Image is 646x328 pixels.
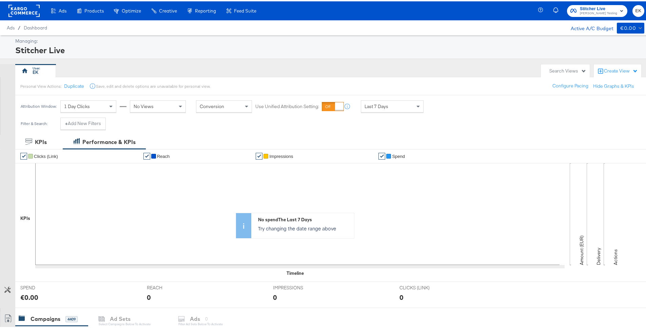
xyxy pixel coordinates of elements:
div: Save, edit and delete options are unavailable for personal view. [96,82,210,88]
div: EK [33,68,38,74]
a: ✔ [378,151,385,158]
div: 4409 [65,315,78,321]
button: Configure Pacing [548,79,593,91]
a: ✔ [256,151,262,158]
span: Last 7 Days [365,102,388,108]
span: Stitcher Live [580,4,617,11]
a: ✔ [143,151,150,158]
div: 0 [273,291,277,301]
button: +Add New Filters [60,116,106,128]
span: No Views [134,102,154,108]
span: Reporting [195,7,216,12]
div: Search Views [549,66,586,73]
span: Ads [59,7,66,12]
span: / [15,24,24,29]
div: Active A/C Budget [564,21,613,32]
div: €0.00 [20,291,38,301]
div: Personal View Actions: [20,82,61,88]
a: ✔ [20,151,27,158]
span: [PERSON_NAME] Testing [580,9,617,15]
button: EK [632,4,644,16]
a: Dashboard [24,24,47,29]
span: Ads [7,24,15,29]
div: 0 [147,291,151,301]
div: KPIs [35,137,47,145]
strong: + [65,119,68,125]
div: Filter & Search: [20,120,48,125]
span: 1 Day Clicks [64,102,90,108]
span: Clicks (Link) [34,152,58,158]
div: Campaigns [31,314,60,322]
div: 0 [399,291,404,301]
span: IMPRESSIONS [273,283,324,290]
span: Conversion [200,102,224,108]
button: Duplicate [64,82,84,88]
div: Managing: [15,37,643,43]
span: Products [84,7,104,12]
span: CLICKS (LINK) [399,283,450,290]
span: EK [635,6,642,14]
div: No spend The Last 7 Days [258,215,351,222]
button: €0.00 [617,21,644,32]
span: Creative [159,7,177,12]
span: Feed Suite [234,7,256,12]
button: Hide Graphs & KPIs [593,82,634,88]
label: Use Unified Attribution Setting: [255,102,319,108]
p: Try changing the date range above [258,224,351,230]
div: Performance & KPIs [82,137,136,145]
span: Impressions [269,152,293,158]
div: Stitcher Live [15,43,643,55]
span: Reach [157,152,170,158]
div: Create View [604,66,638,73]
div: €0.00 [620,23,636,31]
span: REACH [147,283,198,290]
button: Stitcher Live[PERSON_NAME] Testing [567,4,627,16]
span: SPEND [20,283,71,290]
div: Attribution Window: [20,103,57,107]
span: Optimize [122,7,141,12]
span: Spend [392,152,405,158]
